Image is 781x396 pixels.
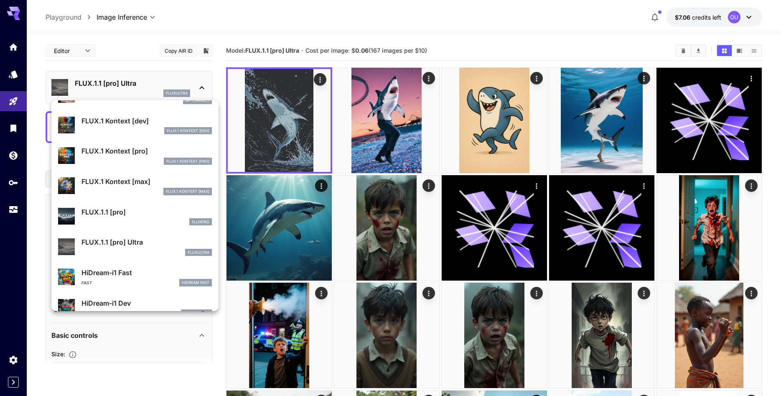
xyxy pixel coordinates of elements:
[81,207,212,217] p: FLUX.1.1 [pro]
[81,237,212,247] p: FLUX.1.1 [pro] Ultra
[58,112,212,138] div: FLUX.1 Kontext [dev]FLUX.1 Kontext [dev]
[58,173,212,199] div: FLUX.1 Kontext [max]FLUX.1 Kontext [max]
[81,146,212,156] p: FLUX.1 Kontext [pro]
[58,143,212,168] div: FLUX.1 Kontext [pro]FLUX.1 Kontext [pro]
[81,280,92,286] p: Fast
[81,176,212,187] p: FLUX.1 Kontext [max]
[188,250,209,255] p: fluxultra
[183,310,209,316] p: HiDream Dev
[186,97,209,103] p: gpt_image_1
[81,268,212,278] p: HiDream-i1 Fast
[58,234,212,259] div: FLUX.1.1 [pro] Ultrafluxultra
[192,219,209,225] p: fluxpro
[81,116,212,126] p: FLUX.1 Kontext [dev]
[167,128,209,134] p: FLUX.1 Kontext [dev]
[58,204,212,229] div: FLUX.1.1 [pro]fluxpro
[58,295,212,320] div: HiDream-i1 DevDevHiDream Dev
[166,189,209,194] p: FLUX.1 Kontext [max]
[81,298,212,308] p: HiDream-i1 Dev
[81,310,90,316] p: Dev
[182,280,209,286] p: HiDream Fast
[58,264,212,290] div: HiDream-i1 FastFastHiDream Fast
[166,158,209,164] p: FLUX.1 Kontext [pro]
